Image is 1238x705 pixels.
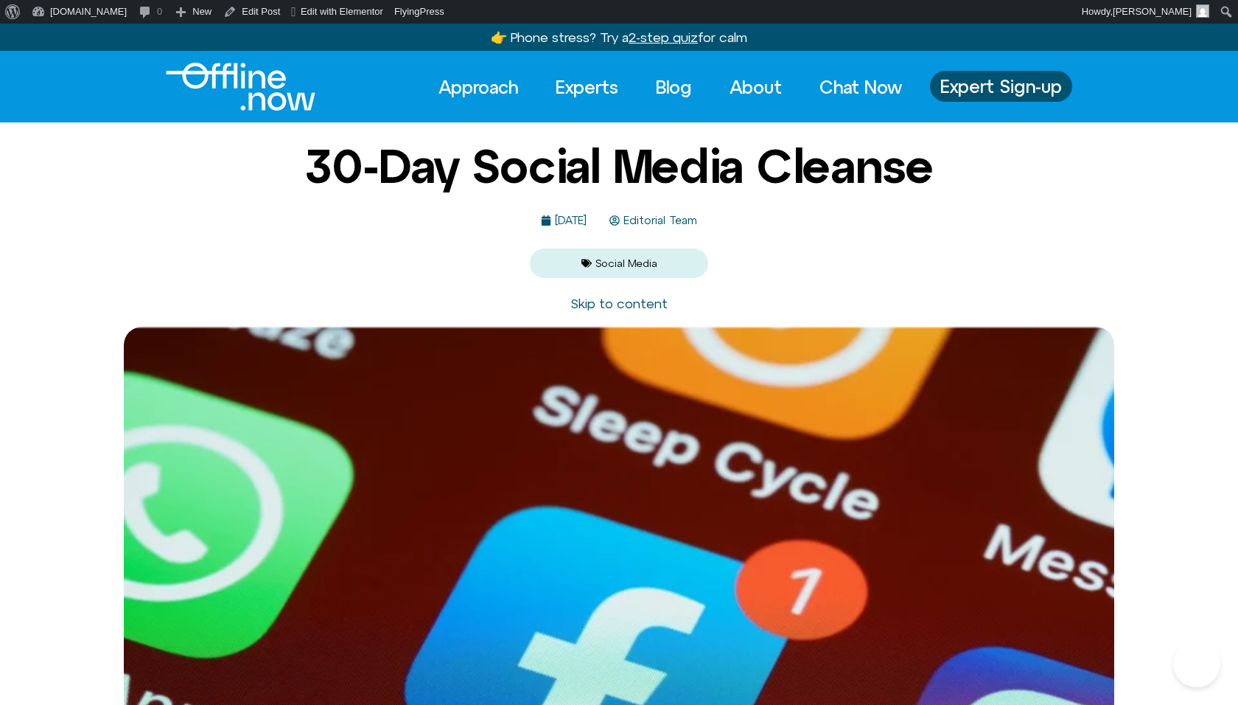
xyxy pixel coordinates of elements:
[643,71,705,103] a: Blog
[166,63,315,111] img: Offline.Now logo in white. Text of the words offline.now with a line going through the "O"
[425,71,915,103] nav: Menu
[806,71,915,103] a: Chat Now
[595,257,657,269] a: Social Media
[1113,6,1192,17] span: [PERSON_NAME]
[620,215,697,227] span: Editorial Team
[555,214,587,226] time: [DATE]
[609,215,697,227] a: Editorial Team
[716,71,795,103] a: About
[301,6,383,17] span: Edit with Elementor
[305,140,934,192] h1: 30-Day Social Media Cleanse
[1173,640,1220,687] iframe: Botpress
[940,77,1062,96] span: Expert Sign-up
[491,29,747,45] a: 👉 Phone stress? Try a2-step quizfor calm
[166,63,290,111] div: Logo
[425,71,531,103] a: Approach
[542,71,632,103] a: Experts
[629,29,698,45] u: 2-step quiz
[541,215,587,227] a: [DATE]
[930,71,1072,102] a: Expert Sign-up
[570,296,668,311] a: Skip to content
